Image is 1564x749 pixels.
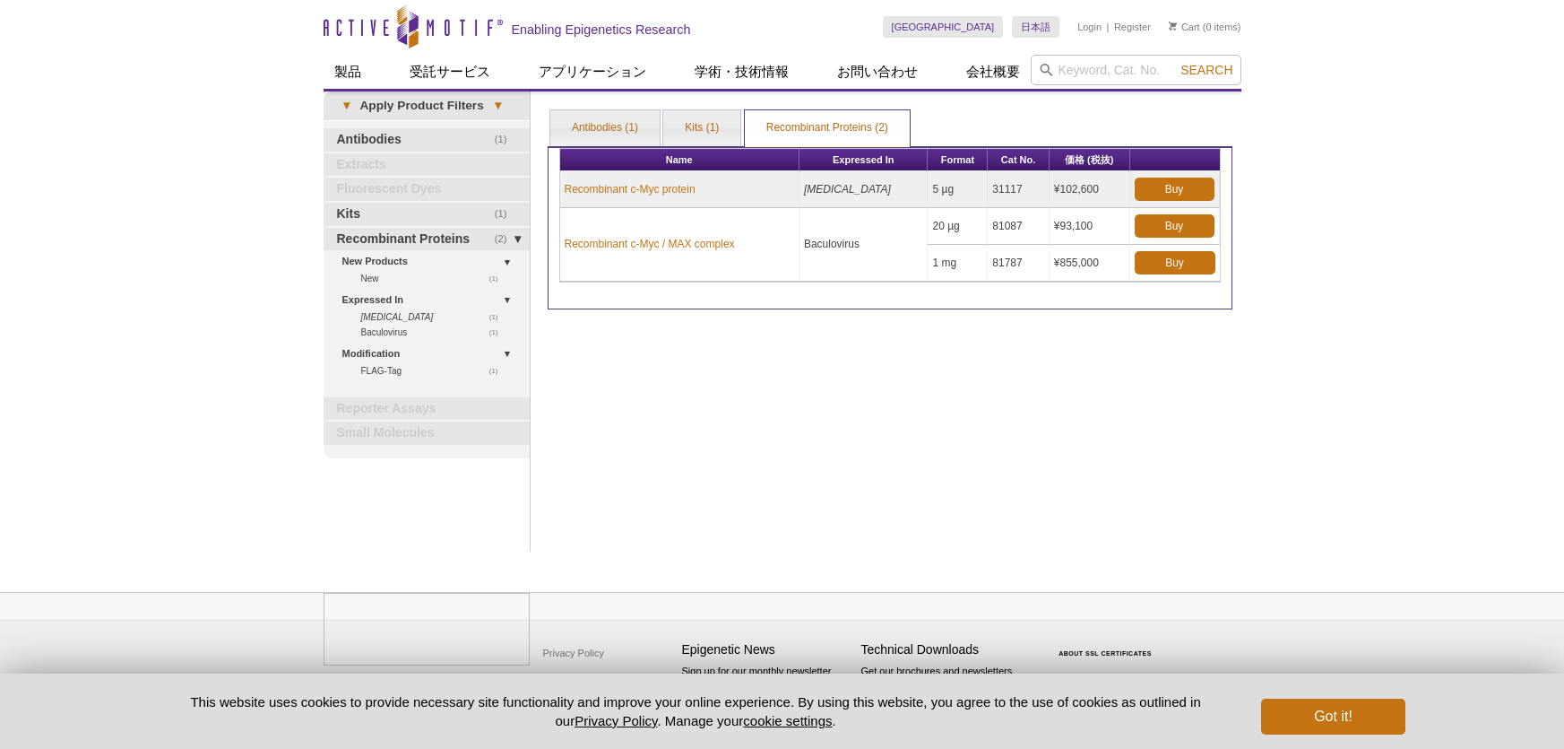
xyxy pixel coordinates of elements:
[495,128,517,152] span: (1)
[928,245,988,282] td: 1 mg
[1114,21,1151,33] a: Register
[324,153,530,177] a: Extracts
[539,640,609,666] a: Privacy Policy
[799,149,929,171] th: Expressed In
[160,692,1232,730] p: This website uses cookies to provide necessary site functionality and improve your online experie...
[512,22,691,38] h2: Enabling Epigenetics Research
[361,271,508,286] a: (1)New
[484,98,512,114] span: ▾
[988,245,1050,282] td: 81787
[333,98,360,114] span: ▾
[861,664,1032,710] p: Get our brochures and newsletters, or request them by mail.
[361,309,508,325] a: (1) [MEDICAL_DATA]
[489,309,508,325] span: (1)
[1169,21,1200,33] a: Cart
[1135,178,1214,201] a: Buy
[1107,16,1110,38] li: |
[495,203,517,226] span: (1)
[528,55,657,89] a: アプリケーション
[682,642,852,658] h4: Epigenetic News
[361,363,508,379] a: (1)FLAG-Tag
[1135,214,1214,238] a: Buy
[361,312,434,322] i: [MEDICAL_DATA]
[928,149,988,171] th: Format
[324,178,530,201] a: Fluorescent Dyes
[342,344,519,363] a: Modification
[1059,650,1152,657] a: ABOUT SSL CERTIFICATES
[955,55,1031,89] a: 会社概要
[342,252,519,271] a: New Products
[743,713,832,728] button: cookie settings
[1077,21,1102,33] a: Login
[324,91,530,120] a: ▾Apply Product Filters▾
[1041,624,1175,664] table: Click to Verify - This site chose Symantec SSL for secure e-commerce and confidential communicati...
[1012,16,1059,38] a: 日本語
[560,149,799,171] th: Name
[1135,251,1215,274] a: Buy
[684,55,799,89] a: 学術・技術情報
[324,228,530,251] a: (2)Recombinant Proteins
[324,397,530,421] a: Reporter Assays
[1169,16,1241,38] li: (0 items)
[988,149,1050,171] th: Cat No.
[324,422,530,445] a: Small Molecules
[928,208,988,245] td: 20 µg
[324,593,530,666] img: Active Motif,
[495,228,517,251] span: (2)
[1050,171,1130,208] td: ¥102,600
[988,208,1050,245] td: 81087
[489,363,508,379] span: (1)
[539,666,633,693] a: Terms & Conditions
[883,16,1004,38] a: [GEOGRAPHIC_DATA]
[361,325,508,340] a: (1)Baculovirus
[399,55,501,89] a: 受託サービス
[489,271,508,286] span: (1)
[745,110,910,146] a: Recombinant Proteins (2)
[1050,149,1130,171] th: 価格 (税抜)
[324,55,372,89] a: 製品
[342,291,519,309] a: Expressed In
[1261,699,1404,735] button: Got it!
[861,642,1032,658] h4: Technical Downloads
[550,110,660,146] a: Antibodies (1)
[663,110,740,146] a: Kits (1)
[1180,63,1232,77] span: Search
[804,183,891,196] i: [MEDICAL_DATA]
[928,171,988,208] td: 5 µg
[565,181,696,197] a: Recombinant c-Myc protein
[324,203,530,226] a: (1)Kits
[682,664,852,725] p: Sign up for our monthly newsletter highlighting recent publications in the field of epigenetics.
[1031,55,1241,85] input: Keyword, Cat. No.
[826,55,929,89] a: お問い合わせ
[1050,245,1130,282] td: ¥855,000
[1175,62,1238,78] button: Search
[1169,22,1177,30] img: Your Cart
[799,208,929,282] td: Baculovirus
[575,713,657,728] a: Privacy Policy
[988,171,1050,208] td: 31117
[324,128,530,152] a: (1)Antibodies
[565,236,735,252] a: Recombinant c-Myc / MAX complex
[1050,208,1130,245] td: ¥93,100
[489,325,508,340] span: (1)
